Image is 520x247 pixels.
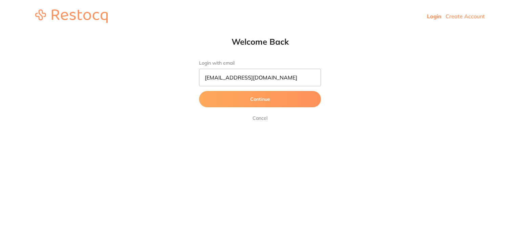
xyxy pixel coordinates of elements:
[199,60,321,66] label: Login with email
[35,9,108,23] img: restocq_logo.svg
[186,37,334,47] h1: Welcome Back
[251,114,269,122] a: Cancel
[199,91,321,107] button: Continue
[427,13,441,20] a: Login
[446,13,485,20] a: Create Account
